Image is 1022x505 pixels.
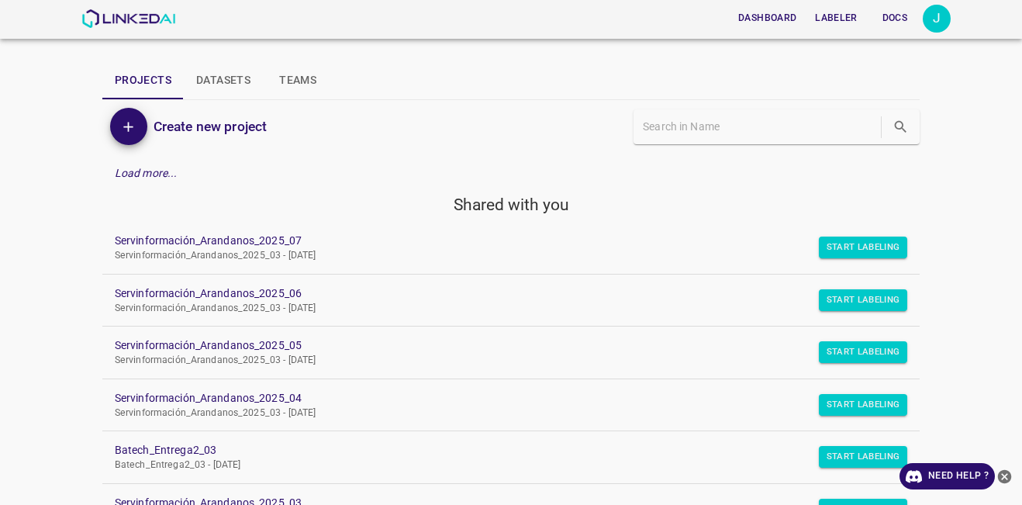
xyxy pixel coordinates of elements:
a: Docs [867,2,923,34]
em: Load more... [115,167,178,179]
a: Need Help ? [899,463,995,489]
button: Datasets [184,62,263,99]
a: Servinformación_Arandanos_2025_06 [115,285,882,302]
div: J [923,5,951,33]
button: Projects [102,62,184,99]
a: Servinformación_Arandanos_2025_04 [115,390,882,406]
button: Labeler [809,5,863,31]
button: Start Labeling [819,446,908,468]
img: LinkedAI [81,9,175,28]
button: Start Labeling [819,341,908,363]
h5: Shared with you [102,194,920,216]
p: Batech_Entrega2_03 - [DATE] [115,458,882,472]
button: close-help [995,463,1014,489]
input: Search in Name [643,116,878,138]
button: Dashboard [732,5,803,31]
button: Start Labeling [819,289,908,311]
p: Servinformación_Arandanos_2025_03 - [DATE] [115,354,882,368]
p: Servinformación_Arandanos_2025_03 - [DATE] [115,302,882,316]
button: Docs [870,5,920,31]
div: Load more... [102,159,920,188]
button: Teams [263,62,333,99]
button: Add [110,108,147,145]
button: Start Labeling [819,394,908,416]
a: Dashboard [729,2,806,34]
p: Servinformación_Arandanos_2025_03 - [DATE] [115,406,882,420]
button: Start Labeling [819,237,908,258]
a: Create new project [147,116,267,137]
button: search [885,111,917,143]
p: Servinformación_Arandanos_2025_03 - [DATE] [115,249,882,263]
h6: Create new project [154,116,267,137]
a: Labeler [806,2,866,34]
a: Servinformación_Arandanos_2025_05 [115,337,882,354]
button: Open settings [923,5,951,33]
a: Servinformación_Arandanos_2025_07 [115,233,882,249]
a: Batech_Entrega2_03 [115,442,882,458]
